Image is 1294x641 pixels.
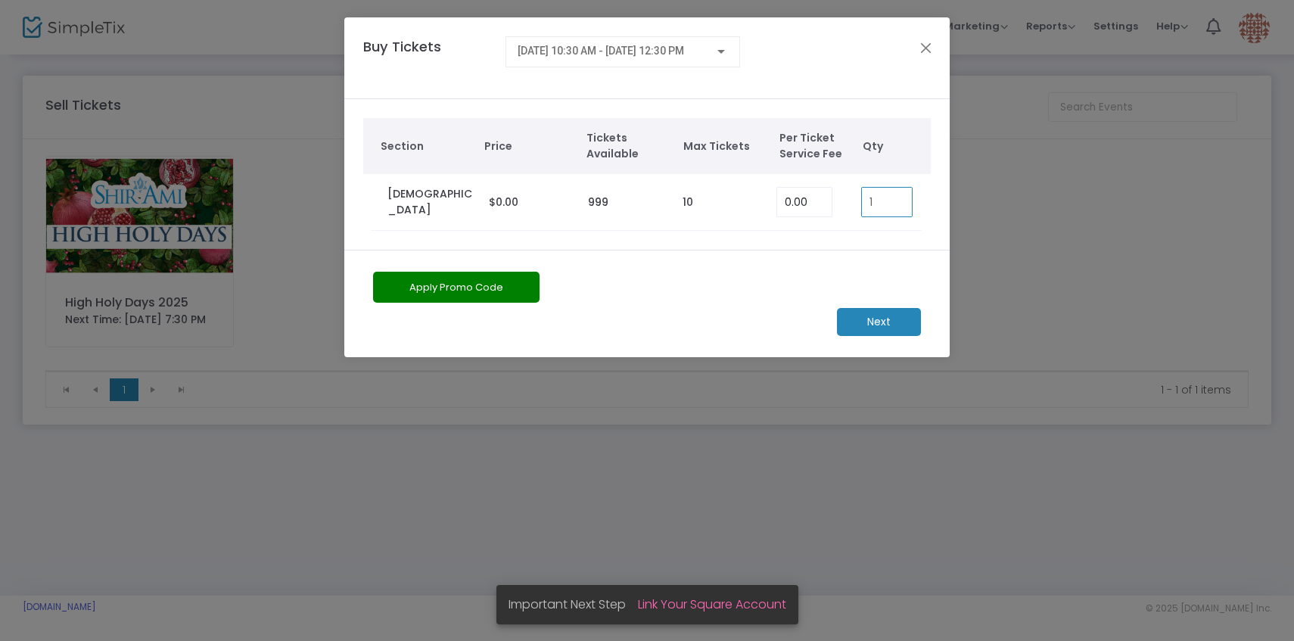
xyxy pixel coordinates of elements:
button: Close [916,38,936,58]
input: Qty [862,188,912,216]
m-button: Next [837,308,921,336]
label: [DEMOGRAPHIC_DATA] [387,186,474,218]
span: Qty [863,138,923,154]
span: Price [484,138,571,154]
a: Link Your Square Account [638,596,786,613]
input: Enter Service Fee [777,188,832,216]
span: Tickets Available [586,130,668,162]
span: Important Next Step [509,596,638,613]
button: Apply Promo Code [373,272,540,303]
span: Max Tickets [683,138,765,154]
span: $0.00 [489,194,518,210]
span: [DATE] 10:30 AM - [DATE] 12:30 PM [518,45,684,57]
span: Section [381,138,470,154]
label: 999 [588,194,608,210]
span: Per Ticket Service Fee [779,130,855,162]
label: 10 [683,194,693,210]
h4: Buy Tickets [356,36,498,79]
